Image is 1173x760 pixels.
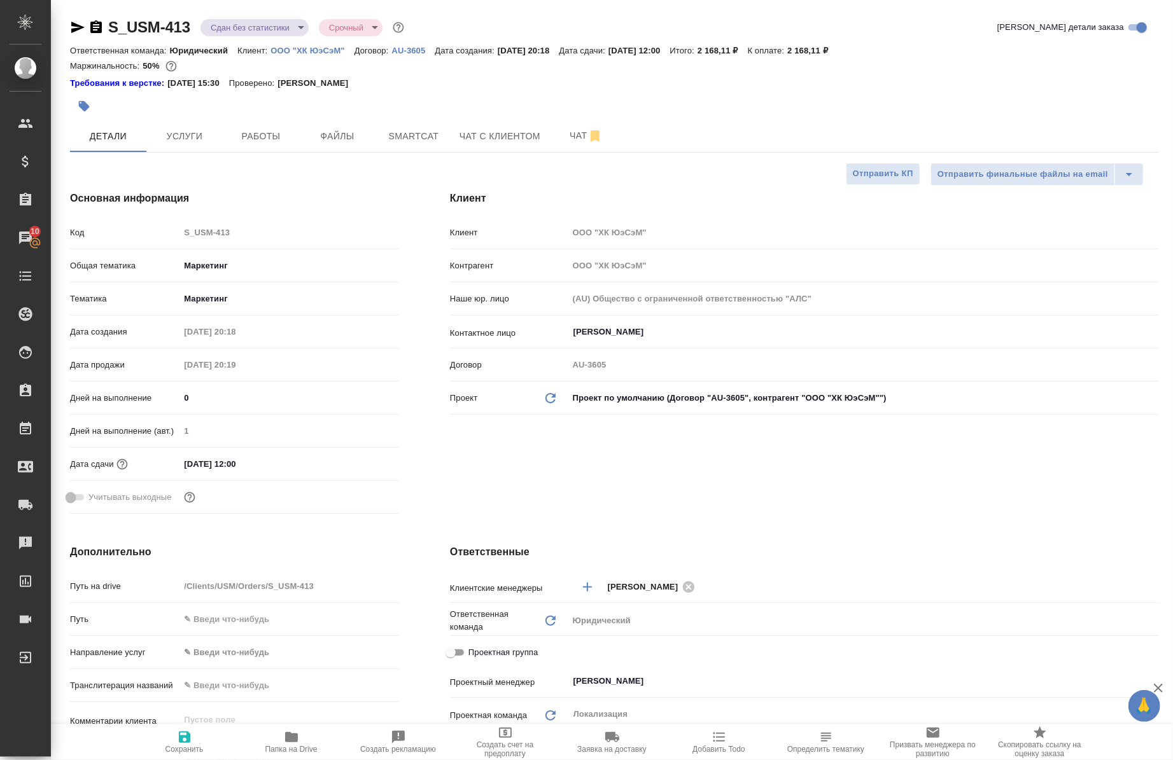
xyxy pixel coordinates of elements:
p: Проект [450,392,478,404]
span: Отправить КП [853,167,913,181]
h4: Ответственные [450,544,1159,560]
p: Юридический [170,46,237,55]
p: Контрагент [450,259,568,272]
input: ✎ Введи что-нибудь [179,676,399,694]
input: ✎ Введи что-нибудь [179,455,291,473]
p: Дней на выполнение [70,392,179,404]
span: 🙏 [1134,693,1155,719]
p: Код [70,226,179,239]
input: Пустое поле [568,356,1159,374]
span: Создать рекламацию [360,745,436,754]
span: Заявка на доставку [577,745,646,754]
div: Нажми, чтобы открыть папку с инструкцией [70,77,167,90]
a: S_USM-413 [108,18,190,36]
p: Дней на выполнение (авт.) [70,425,179,438]
p: Проверено: [229,77,278,90]
button: Добавить Todo [666,724,773,760]
span: [PERSON_NAME] детали заказа [997,21,1124,34]
p: Клиентские менеджеры [450,582,568,595]
p: AU-3605 [391,46,435,55]
input: Пустое поле [179,577,399,595]
span: Учитывать выходные [88,491,172,504]
div: Юридический [568,610,1159,632]
button: Добавить менеджера [572,572,603,602]
div: Маркетинг [179,288,399,310]
p: [DATE] 20:18 [498,46,559,55]
div: Маркетинг [179,255,399,277]
p: Путь на drive [70,580,179,593]
p: Клиент [450,226,568,239]
button: Сохранить [131,724,238,760]
span: Работы [230,128,291,144]
p: Комментарии клиента [70,715,179,728]
a: ООО "ХК ЮэСэМ" [270,45,354,55]
div: [PERSON_NAME] [608,579,699,595]
p: Проектная команда [450,709,527,722]
a: Требования к верстке: [70,77,167,90]
span: Услуги [154,128,215,144]
button: Если добавить услуги и заполнить их объемом, то дата рассчитается автоматически [114,456,130,473]
p: Дата создания [70,326,179,338]
p: Договор: [355,46,392,55]
p: ООО "ХК ЮэСэМ" [270,46,354,55]
div: split button [931,163,1144,186]
button: Скопировать ссылку на оценку заказа [987,724,1093,760]
button: Создать рекламацию [345,724,452,760]
div: ✎ Введи что-нибудь [184,646,384,659]
button: 🙏 [1128,690,1160,722]
p: Дата продажи [70,359,179,371]
span: Чат с клиентом [460,128,540,144]
span: Определить тематику [787,745,864,754]
div: ✎ Введи что-нибудь [179,642,399,663]
p: Ответственная команда: [70,46,170,55]
p: Клиент: [237,46,270,55]
button: Срочный [325,22,367,33]
button: Создать счет на предоплату [452,724,559,760]
span: Сохранить [165,745,204,754]
p: Маржинальность: [70,61,143,71]
button: Отправить финальные файлы на email [931,163,1115,186]
input: Пустое поле [568,289,1159,308]
input: ✎ Введи что-нибудь [179,389,399,407]
span: 10 [23,225,47,238]
input: Пустое поле [179,422,399,440]
a: 10 [3,222,48,254]
p: [PERSON_NAME] [277,77,358,90]
svg: Отписаться [587,128,603,144]
p: Транслитерация названий [70,679,179,692]
button: 903.38 RUB; [163,58,179,74]
a: AU-3605 [391,45,435,55]
p: Путь [70,613,179,626]
button: Призвать менеджера по развитию [880,724,987,760]
p: Тематика [70,293,179,305]
input: Пустое поле [179,322,291,341]
p: Проектный менеджер [450,676,568,689]
input: Пустое поле [179,356,291,374]
p: Дата создания: [435,46,497,55]
input: Пустое поле [568,256,1159,275]
span: Чат [556,128,617,144]
div: Сдан без статистики [319,19,383,36]
h4: Основная информация [70,191,399,206]
span: Призвать менеджера по развитию [887,740,979,758]
h4: Дополнительно [70,544,399,560]
p: Дата сдачи: [559,46,608,55]
div: Проект по умолчанию (Договор "AU-3605", контрагент "ООО "ХК ЮэСэМ"") [568,387,1159,409]
button: Open [1152,331,1155,333]
span: Файлы [307,128,368,144]
span: Скопировать ссылку на оценку заказа [994,740,1086,758]
input: Пустое поле [179,223,399,242]
p: 50% [143,61,162,71]
button: Open [1152,586,1155,588]
button: Доп статусы указывают на важность/срочность заказа [390,19,407,36]
span: [PERSON_NAME] [608,581,686,593]
p: К оплате: [748,46,788,55]
p: Наше юр. лицо [450,293,568,305]
p: Дата сдачи [70,458,114,471]
h4: Клиент [450,191,1159,206]
span: Детали [78,128,139,144]
span: Создать счет на предоплату [460,740,551,758]
button: Скопировать ссылку [88,20,104,35]
input: ✎ Введи что-нибудь [179,610,399,628]
input: Пустое поле [568,223,1159,242]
